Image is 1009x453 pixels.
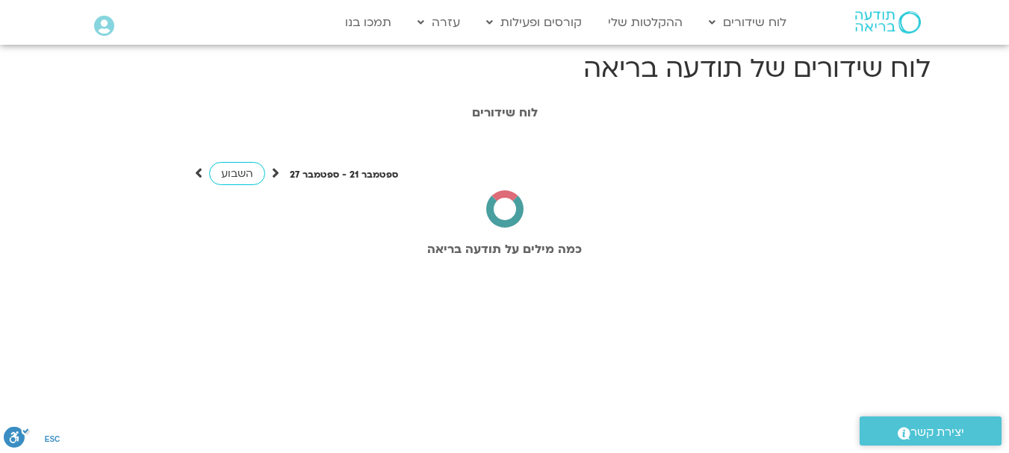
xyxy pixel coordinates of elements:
p: ספטמבר 21 - ספטמבר 27 [290,167,398,183]
a: השבוע [209,162,265,185]
a: קורסים ופעילות [479,8,589,37]
img: תודעה בריאה [855,11,921,34]
a: יצירת קשר [860,416,1002,446]
h1: לוח שידורים [87,106,923,119]
span: יצירת קשר [910,422,964,443]
h1: לוח שידורים של תודעה בריאה [79,51,931,87]
a: עזרה [410,8,468,37]
a: ההקלטות שלי [600,8,690,37]
h2: כמה מילים על תודעה בריאה [87,243,923,256]
a: תמכו בנו [338,8,399,37]
a: לוח שידורים [701,8,794,37]
span: השבוע [221,166,253,181]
